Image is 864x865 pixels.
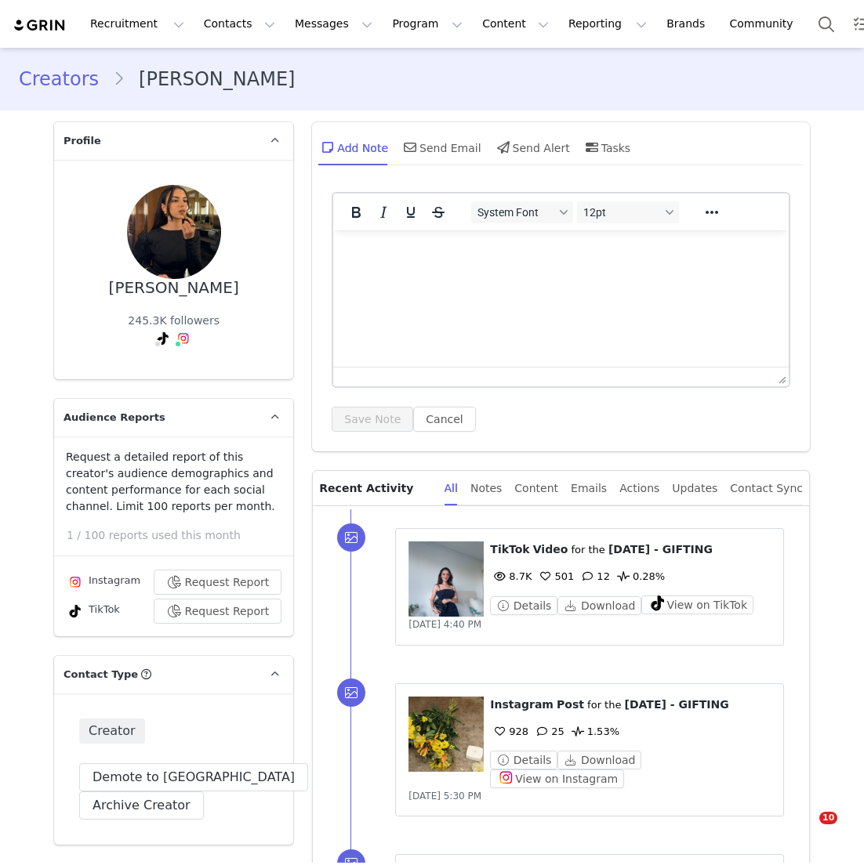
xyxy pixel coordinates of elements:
[109,279,239,297] div: [PERSON_NAME]
[127,185,221,279] img: 0ae8d1fd-03f4-4512-8ac1-5debb4a4d35f--s.jpg
[772,367,789,386] div: Press the Up and Down arrow keys to resize the editor.
[383,6,472,42] button: Program
[67,527,293,544] p: 1 / 100 reports used this month
[69,576,82,588] img: instagram.svg
[332,407,413,432] button: Save Note
[625,698,729,711] span: [DATE] - GIFTING
[490,769,624,788] button: View on Instagram
[79,718,145,744] span: Creator
[413,407,475,432] button: Cancel
[568,726,619,737] span: 1.53%
[721,6,810,42] a: Community
[318,128,388,166] div: Add Note
[490,543,529,556] span: TikTok
[64,133,101,149] span: Profile
[445,471,458,506] div: All
[809,6,844,42] button: Search
[64,667,138,682] span: Contact Type
[578,570,610,582] span: 12
[490,541,771,558] p: ⁨ ⁩ ⁨ ⁩ for the ⁨ ⁩
[614,570,665,582] span: 0.28%
[66,449,281,515] p: Request a detailed report of this creator's audience demographics and content performance for eac...
[577,201,679,223] button: Font sizes
[583,128,631,166] div: Tasks
[64,410,165,425] span: Audience Reports
[657,6,719,42] a: Brands
[730,471,803,506] div: Contact Sync
[19,65,113,93] a: Creators
[470,471,502,506] div: Notes
[398,201,424,223] button: Underline
[79,763,308,791] button: Demote to [GEOGRAPHIC_DATA]
[66,573,140,592] div: Instagram
[285,6,382,42] button: Messages
[490,751,557,769] button: Details
[490,726,528,737] span: 928
[177,332,190,345] img: instagram.svg
[471,201,573,223] button: Fonts
[787,812,825,849] iframe: Intercom live chat
[583,206,660,219] span: 12pt
[79,791,204,820] button: Archive Creator
[319,471,431,505] p: Recent Activity
[494,128,570,166] div: Send Alert
[619,471,659,506] div: Actions
[66,602,120,621] div: TikTok
[490,596,557,615] button: Details
[81,6,194,42] button: Recruitment
[557,596,641,615] button: Download
[532,726,565,737] span: 25
[672,471,717,506] div: Updates
[608,543,713,556] span: [DATE] - GIFTING
[13,18,67,33] img: grin logo
[154,599,282,624] button: Request Report
[408,791,481,802] span: [DATE] 5:30 PM
[154,570,282,595] button: Request Report
[490,570,532,582] span: 8.7K
[571,471,607,506] div: Emails
[490,698,554,711] span: Instagram
[557,698,584,711] span: Post
[370,201,397,223] button: Italic
[819,812,837,824] span: 10
[194,6,285,42] button: Contacts
[473,6,558,42] button: Content
[699,201,725,223] button: Reveal or hide additional toolbar items
[128,313,220,329] div: 245.3K followers
[408,619,481,630] span: [DATE] 4:40 PM
[533,543,568,556] span: Video
[425,201,452,223] button: Strikethrough
[490,773,624,784] a: View on Instagram
[641,595,753,614] button: View on TikTok
[343,201,369,223] button: Bold
[333,230,789,367] iframe: Rich Text Area
[641,600,753,612] a: View on TikTok
[514,471,558,506] div: Content
[401,128,481,166] div: Send Email
[490,697,771,713] p: ⁨ ⁩ ⁨ ⁩ for the ⁨ ⁩
[557,751,641,769] button: Download
[477,206,554,219] span: System Font
[536,570,575,582] span: 501
[559,6,656,42] button: Reporting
